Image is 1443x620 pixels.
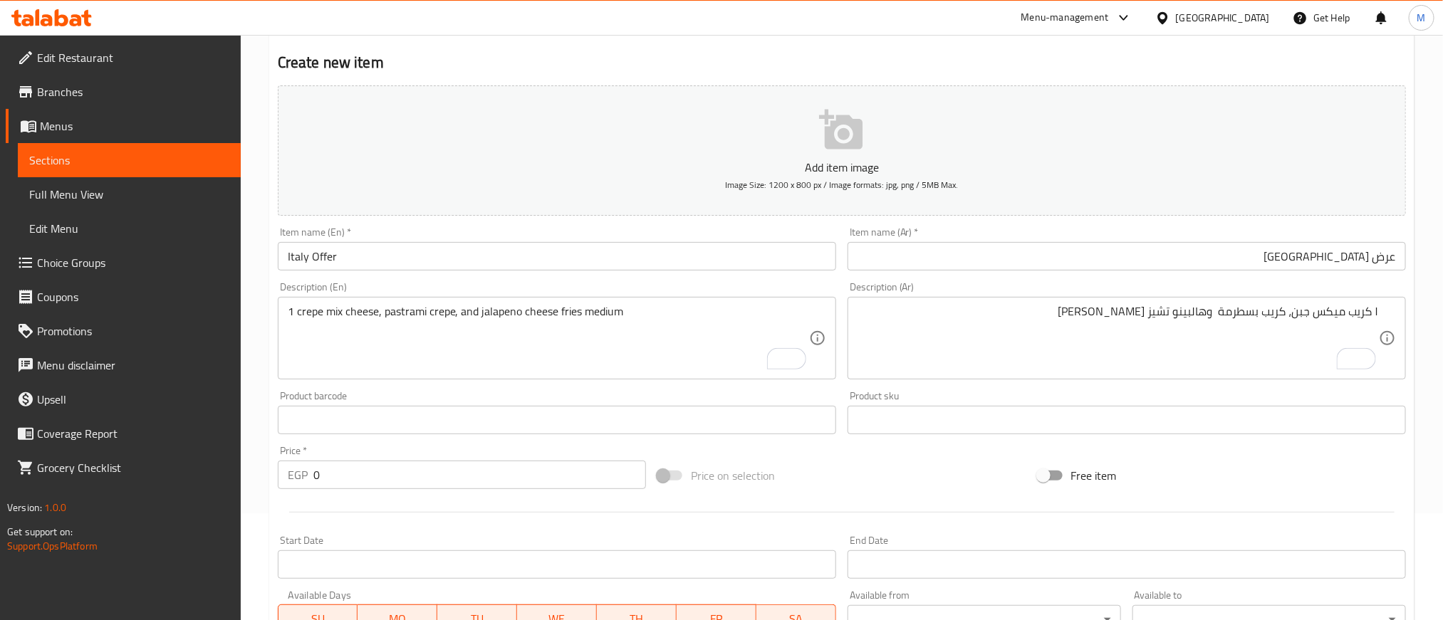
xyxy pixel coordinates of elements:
a: Coupons [6,280,241,314]
h2: Create new item [278,52,1406,73]
a: Sections [18,143,241,177]
p: Add item image [300,159,1384,176]
span: Upsell [37,391,229,408]
a: Coverage Report [6,416,241,451]
span: Branches [37,83,229,100]
a: Grocery Checklist [6,451,241,485]
a: Edit Restaurant [6,41,241,75]
div: Menu-management [1021,9,1109,26]
input: Enter name Ar [848,242,1406,270]
p: EGP [288,466,308,483]
a: Promotions [6,314,241,348]
a: Menu disclaimer [6,348,241,382]
a: Edit Menu [18,211,241,246]
a: Support.OpsPlatform [7,537,98,555]
span: Promotions [37,322,229,340]
span: M [1417,10,1426,26]
button: Add item imageImage Size: 1200 x 800 px / Image formats: jpg, png / 5MB Max. [278,85,1406,216]
span: Free item [1071,467,1117,484]
input: Please enter product sku [848,406,1406,434]
span: Edit Restaurant [37,49,229,66]
span: Coupons [37,288,229,305]
span: Menus [40,117,229,135]
span: Get support on: [7,522,73,541]
a: Branches [6,75,241,109]
textarea: To enrich screen reader interactions, please activate Accessibility in Grammarly extension settings [288,305,809,372]
textarea: To enrich screen reader interactions, please activate Accessibility in Grammarly extension settings [858,305,1379,372]
span: Version: [7,498,42,517]
span: Choice Groups [37,254,229,271]
span: 1.0.0 [44,498,66,517]
a: Upsell [6,382,241,416]
div: [GEOGRAPHIC_DATA] [1176,10,1270,26]
span: Grocery Checklist [37,459,229,476]
span: Price on selection [691,467,775,484]
span: Menu disclaimer [37,357,229,374]
span: Full Menu View [29,186,229,203]
input: Please enter price [313,461,646,489]
a: Full Menu View [18,177,241,211]
span: Edit Menu [29,220,229,237]
span: Coverage Report [37,425,229,442]
span: Image Size: 1200 x 800 px / Image formats: jpg, png / 5MB Max. [725,177,958,193]
input: Enter name En [278,242,836,270]
a: Choice Groups [6,246,241,280]
input: Please enter product barcode [278,406,836,434]
span: Sections [29,152,229,169]
a: Menus [6,109,241,143]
